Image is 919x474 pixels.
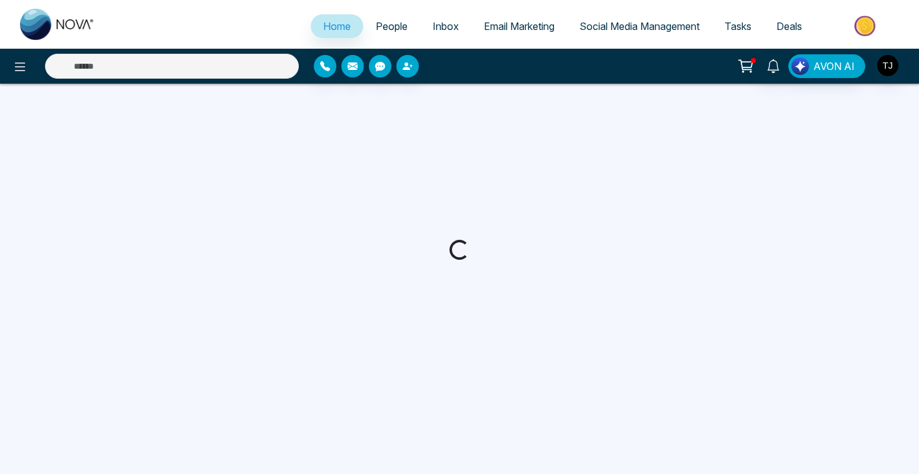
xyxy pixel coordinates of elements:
a: Inbox [420,14,471,38]
span: Email Marketing [484,20,555,32]
span: Tasks [725,20,751,32]
span: Social Media Management [580,20,700,32]
a: Email Marketing [471,14,567,38]
span: Inbox [433,20,459,32]
img: Nova CRM Logo [20,9,95,40]
span: Home [323,20,351,32]
span: People [376,20,408,32]
span: Deals [776,20,802,32]
a: Social Media Management [567,14,712,38]
img: Lead Flow [791,57,809,75]
img: Market-place.gif [821,12,911,40]
button: AVON AI [788,54,865,78]
span: AVON AI [813,59,855,74]
a: Deals [764,14,815,38]
a: Home [311,14,363,38]
a: People [363,14,420,38]
img: User Avatar [877,55,898,76]
a: Tasks [712,14,764,38]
